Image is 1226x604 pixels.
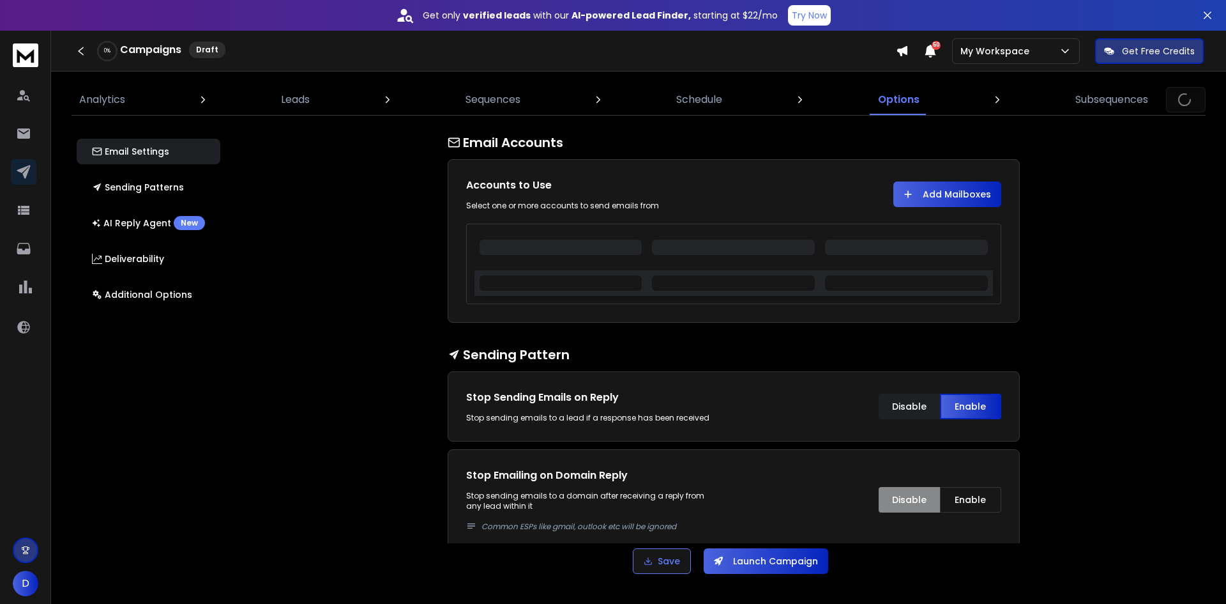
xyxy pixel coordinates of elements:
[13,43,38,67] img: logo
[466,491,721,532] p: Stop sending emails to a domain after receiving a reply from any lead within it
[465,92,520,107] p: Sequences
[77,210,220,236] button: AI Reply AgentNew
[878,92,919,107] p: Options
[466,413,721,423] div: Stop sending emails to a lead if a response has been received
[481,522,721,532] p: Common ESPs like gmail, outlook etc will be ignored
[92,216,205,230] p: AI Reply Agent
[77,174,220,200] button: Sending Patterns
[120,42,181,58] h1: Campaigns
[1075,92,1148,107] p: Subsequences
[669,84,730,115] a: Schedule
[940,394,1001,419] button: Enable
[92,252,164,265] p: Deliverability
[72,84,133,115] a: Analytics
[281,92,310,107] p: Leads
[879,394,940,419] button: Disable
[893,182,1001,207] button: Add Mailboxes
[92,181,184,194] p: Sending Patterns
[13,571,38,596] button: D
[458,84,528,115] a: Sequences
[960,45,1034,58] p: My Workspace
[448,346,1020,364] h1: Sending Pattern
[571,9,691,22] strong: AI-powered Lead Finder,
[79,92,125,107] p: Analytics
[633,548,691,574] button: Save
[77,139,220,164] button: Email Settings
[448,134,1020,151] h1: Email Accounts
[466,201,721,211] div: Select one or more accounts to send emails from
[77,246,220,272] button: Deliverability
[932,41,941,50] span: 50
[466,390,721,405] h1: Stop Sending Emails on Reply
[466,178,721,193] h1: Accounts to Use
[189,42,225,58] div: Draft
[104,47,110,55] p: 0 %
[92,288,192,301] p: Additional Options
[273,84,317,115] a: Leads
[1095,38,1204,64] button: Get Free Credits
[1122,45,1195,58] p: Get Free Credits
[676,92,722,107] p: Schedule
[466,468,721,483] h1: Stop Emailing on Domain Reply
[788,5,831,26] button: Try Now
[879,487,940,513] button: Disable
[463,9,531,22] strong: verified leads
[92,145,169,158] p: Email Settings
[940,487,1001,513] button: Enable
[1068,84,1156,115] a: Subsequences
[704,548,828,574] button: Launch Campaign
[792,9,827,22] p: Try Now
[174,216,205,230] div: New
[423,9,778,22] p: Get only with our starting at $22/mo
[77,282,220,307] button: Additional Options
[870,84,927,115] a: Options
